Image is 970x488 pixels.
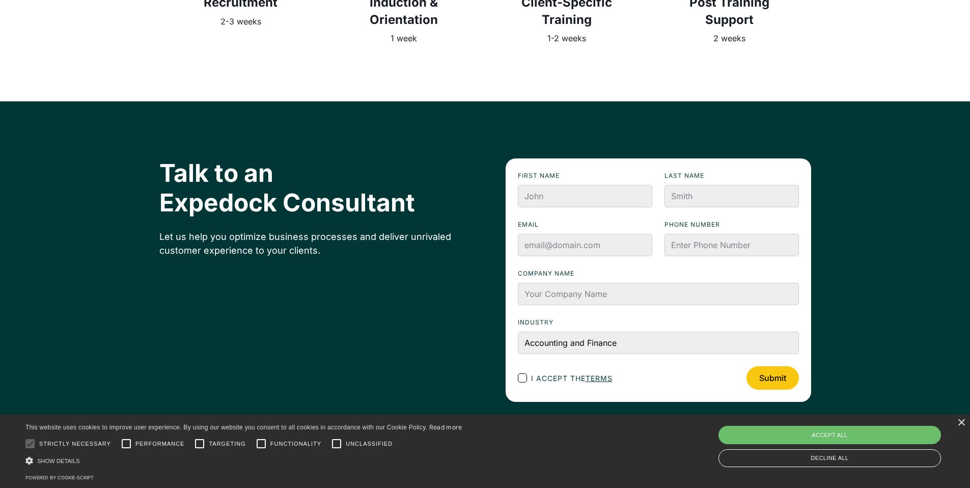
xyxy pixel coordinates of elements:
[512,32,622,44] p: 1-2 weeks
[795,378,970,488] iframe: Chat Widget
[159,230,465,257] div: Let us help you optimize business processes and deliver unrivaled customer experience to your cli...
[518,220,652,230] label: Email
[37,458,80,464] span: Show details
[25,475,94,480] a: Powered by cookie-script
[518,283,799,305] input: Your Company Name
[186,15,296,28] p: 2-3 weeks
[27,59,36,67] img: tab_domain_overview_orange.svg
[270,440,321,448] span: Functionality
[429,423,462,431] a: Read more
[16,26,24,35] img: website_grey.svg
[209,440,245,448] span: Targeting
[531,373,613,384] span: I accept the
[664,185,799,207] input: Smith
[718,426,941,444] div: Accept all
[101,59,109,67] img: tab_keywords_by_traffic_grey.svg
[518,171,652,181] label: First name
[664,234,799,256] input: Enter Phone Number
[586,374,613,383] a: terms
[135,440,185,448] span: Performance
[718,449,941,467] div: Decline all
[746,366,799,390] input: Submit
[518,234,652,256] input: email@domain.com
[25,455,462,466] div: Show details
[39,60,91,67] div: Domain Overview
[518,317,799,328] label: Industry
[159,158,465,217] h2: Talk to an
[675,32,785,44] p: 2 weeks
[159,188,415,218] span: Expedock Consultant
[664,220,799,230] label: Phone numbeR
[349,32,459,44] p: 1 week
[113,60,172,67] div: Keywords by Traffic
[518,185,652,207] input: John
[16,16,24,24] img: logo_orange.svg
[518,268,799,279] label: Company name
[25,424,427,431] span: This website uses cookies to improve user experience. By using our website you consent to all coo...
[26,26,112,35] div: Domain: [DOMAIN_NAME]
[664,171,799,181] label: Last name
[29,16,50,24] div: v 4.0.25
[39,440,111,448] span: Strictly necessary
[506,158,811,402] form: Footer Contact Form
[346,440,393,448] span: Unclassified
